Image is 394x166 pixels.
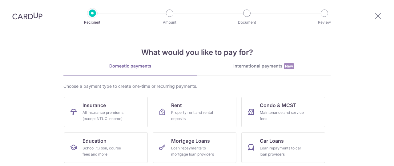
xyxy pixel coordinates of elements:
h4: What would you like to pay for? [63,47,331,58]
a: Car LoansLoan repayments to car loan providers [241,132,325,163]
iframe: Opens a widget where you can find more information [355,148,388,163]
span: Education [82,137,107,145]
p: Amount [147,19,192,25]
span: Insurance [82,102,106,109]
span: New [284,63,294,69]
a: InsuranceAll insurance premiums (except NTUC Income) [64,97,148,127]
div: Loan repayments to car loan providers [260,145,304,157]
span: Rent [171,102,182,109]
a: Condo & MCSTMaintenance and service fees [241,97,325,127]
p: Document [224,19,270,25]
p: Recipient [70,19,115,25]
div: All insurance premiums (except NTUC Income) [82,110,127,122]
div: Choose a payment type to create one-time or recurring payments. [63,83,331,89]
div: International payments [197,63,331,69]
a: RentProperty rent and rental deposits [153,97,236,127]
a: Mortgage LoansLoan repayments to mortgage loan providers [153,132,236,163]
div: Maintenance and service fees [260,110,304,122]
span: Car Loans [260,137,284,145]
div: Loan repayments to mortgage loan providers [171,145,215,157]
div: School, tuition, course fees and more [82,145,127,157]
a: EducationSchool, tuition, course fees and more [64,132,148,163]
div: Domestic payments [63,63,197,69]
img: CardUp [12,12,42,20]
p: Review [302,19,347,25]
div: Property rent and rental deposits [171,110,215,122]
span: Mortgage Loans [171,137,210,145]
span: Condo & MCST [260,102,296,109]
